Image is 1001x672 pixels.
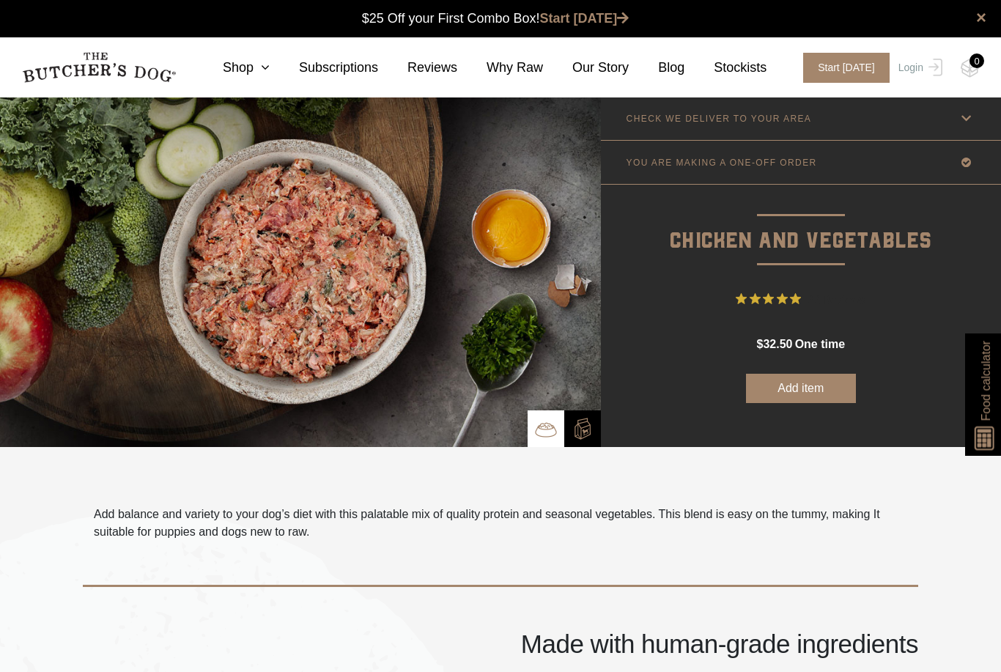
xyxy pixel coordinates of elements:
[895,53,942,83] a: Login
[684,58,767,78] a: Stockists
[601,97,1001,140] a: CHECK WE DELIVER TO YOUR AREA
[627,114,812,124] p: CHECK WE DELIVER TO YOUR AREA
[627,158,817,168] p: YOU ARE MAKING A ONE-OFF ORDER
[969,53,984,68] div: 0
[763,338,792,350] span: 32.50
[795,338,845,350] span: one time
[807,288,865,310] span: 22 Reviews
[572,418,594,440] img: TBD_Build-A-Box-2.png
[543,58,629,78] a: Our Story
[746,374,856,403] button: Add item
[601,141,1001,184] a: YOU ARE MAKING A ONE-OFF ORDER
[756,338,763,350] span: $
[976,9,986,26] a: close
[961,59,979,78] img: TBD_Cart-Empty.png
[83,631,918,657] h4: Made with human-grade ingredients
[193,58,270,78] a: Shop
[378,58,457,78] a: Reviews
[601,185,1001,259] p: Chicken and Vegetables
[535,418,557,440] img: TBD_Bowl.png
[540,11,629,26] a: Start [DATE]
[977,341,994,421] span: Food calculator
[457,58,543,78] a: Why Raw
[629,58,684,78] a: Blog
[803,53,890,83] span: Start [DATE]
[788,53,895,83] a: Start [DATE]
[270,58,378,78] a: Subscriptions
[94,506,907,541] p: Add balance and variety to your dog’s diet with this palatable mix of quality protein and seasona...
[736,288,865,310] button: Rated 4.9 out of 5 stars from 22 reviews. Jump to reviews.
